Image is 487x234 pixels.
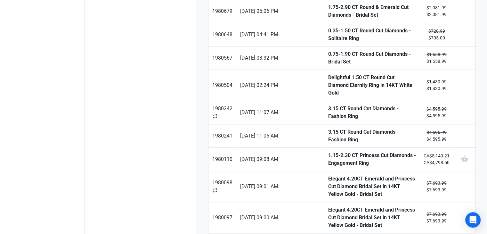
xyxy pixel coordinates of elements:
[428,29,445,34] s: $720.99
[236,171,324,202] a: [DATE] 09:01 AM
[426,130,447,135] s: $4,595.99
[328,206,416,229] strong: Elegant 4.20CT Emerald and Princess Cut Diamond Bridal Set in 14KT Yellow Gold - Bridal Set
[240,214,321,221] span: [DATE] 09:00 AM
[420,101,453,124] a: $4,595.99$4,595.99
[328,27,416,42] strong: 0.35-1.50 CT Round Cut Diamonds - Solitaire Ring
[420,148,453,171] a: CA$5,140.21CA$4,798.50
[426,52,447,57] s: $1,558.99
[212,113,218,119] span: repeat
[465,212,481,228] div: Open Intercom Messenger
[208,171,236,202] a: 1980098repeat
[212,188,218,193] span: repeat
[240,54,321,62] span: [DATE] 03:32 PM
[324,124,420,147] a: 3.15 CT Round Cut Diamonds - Fashion Ring
[420,171,453,202] a: $7,693.99$7,693.99
[208,148,236,171] a: 1980110
[240,81,321,89] span: [DATE] 02:24 PM
[236,70,324,101] a: [DATE] 02:24 PM
[236,46,324,70] a: [DATE] 03:32 PM
[424,153,450,166] small: CA$4,798.50
[208,101,236,124] a: 1980242repeat
[324,171,420,202] a: Elegant 4.20CT Emerald and Princess Cut Diamond Bridal Set in 14KT Yellow Gold - Bridal Set
[424,51,450,65] small: $1,558.99
[236,202,324,233] a: [DATE] 09:00 AM
[328,74,416,97] strong: Delightful 1.50 CT Round Cut Diamond Eternity Ring in 14KT White Gold
[426,106,447,112] s: $4,595.99
[236,101,324,124] a: [DATE] 11:07 AM
[426,5,447,10] s: $2,081.99
[460,155,468,163] span: shopping_basket
[324,101,420,124] a: 3.15 CT Round Cut Diamonds - Fashion Ring
[208,70,236,101] a: 1980504
[236,23,324,46] a: [DATE] 04:41 PM
[426,180,447,186] s: $7,693.99
[424,79,450,92] small: $1,430.99
[424,129,450,143] small: $4,595.99
[328,152,416,167] strong: 1.15-2.30 CT Princess Cut Diamonds - Engagement Ring
[420,124,453,147] a: $4,595.99$4,595.99
[240,183,321,190] span: [DATE] 09:01 AM
[324,70,420,101] a: Delightful 1.50 CT Round Cut Diamond Eternity Ring in 14KT White Gold
[328,50,416,66] strong: 0.75-1.90 CT Round Cut Diamonds - Bridal Set
[324,202,420,233] a: Elegant 4.20CT Emerald and Princess Cut Diamond Bridal Set in 14KT Yellow Gold - Bridal Set
[240,132,321,140] span: [DATE] 11:06 AM
[240,7,321,15] span: [DATE] 05:06 PM
[424,211,450,224] small: $7,693.99
[208,23,236,46] a: 1980648
[236,124,324,147] a: [DATE] 11:06 AM
[420,46,453,70] a: $1,558.99$1,558.99
[236,148,324,171] a: [DATE] 09:08 AM
[424,106,450,119] small: $4,595.99
[324,148,420,171] a: 1.15-2.30 CT Princess Cut Diamonds - Engagement Ring
[208,202,236,233] a: 1980097
[426,79,447,84] s: $1,430.99
[328,105,416,120] strong: 3.15 CT Round Cut Diamonds - Fashion Ring
[324,46,420,70] a: 0.75-1.90 CT Round Cut Diamonds - Bridal Set
[420,202,453,233] a: $7,693.99$7,693.99
[424,180,450,193] small: $7,693.99
[240,109,321,116] span: [DATE] 11:07 AM
[424,153,450,158] s: CA$5,140.21
[208,46,236,70] a: 1980567
[240,155,321,163] span: [DATE] 09:08 AM
[328,175,416,198] strong: Elegant 4.20CT Emerald and Princess Cut Diamond Bridal Set in 14KT Yellow Gold - Bridal Set
[328,128,416,144] strong: 3.15 CT Round Cut Diamonds - Fashion Ring
[424,28,450,41] small: $705.00
[240,31,321,38] span: [DATE] 04:41 PM
[420,70,453,101] a: $1,430.99$1,430.99
[328,4,416,19] strong: 1.75-2.90 CT Round & Emerald Cut Diamonds - Bridal Set
[453,148,475,171] a: shopping_basket
[424,4,450,18] small: $2,081.99
[324,23,420,46] a: 0.35-1.50 CT Round Cut Diamonds - Solitaire Ring
[426,212,447,217] s: $7,693.99
[208,124,236,147] a: 1980241
[420,23,453,46] a: $720.99$705.00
